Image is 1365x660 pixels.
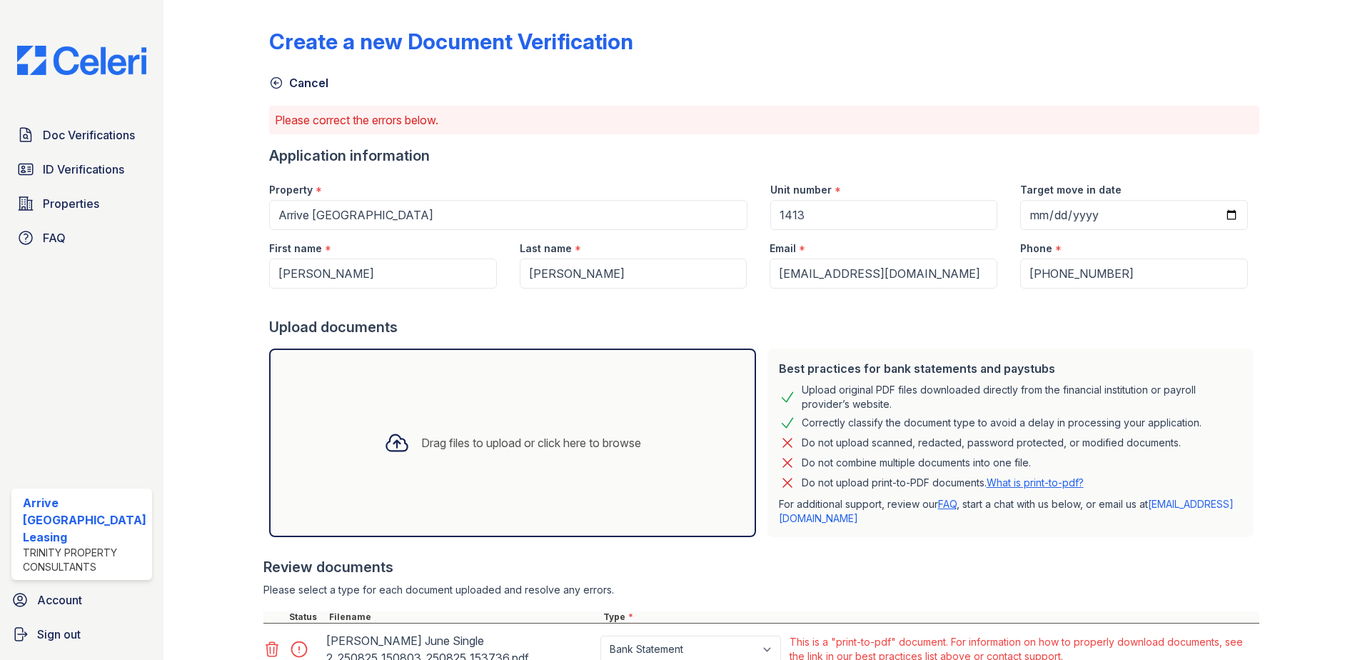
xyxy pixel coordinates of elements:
[263,557,1260,577] div: Review documents
[938,498,957,510] a: FAQ
[1020,183,1122,197] label: Target move in date
[770,183,832,197] label: Unit number
[43,126,135,144] span: Doc Verifications
[286,611,326,623] div: Status
[263,583,1260,597] div: Please select a type for each document uploaded and resolve any errors.
[275,111,1254,129] p: Please correct the errors below.
[987,476,1084,489] a: What is print-to-pdf?
[269,317,1260,337] div: Upload documents
[6,620,158,649] a: Sign out
[11,121,152,149] a: Doc Verifications
[600,611,1260,623] div: Type
[770,241,796,256] label: Email
[6,46,158,75] img: CE_Logo_Blue-a8612792a0a2168367f1c8372b55b34899dd931a85d93a1a3d3e32e68fde9ad4.png
[802,383,1243,411] div: Upload original PDF files downloaded directly from the financial institution or payroll provider’...
[326,611,600,623] div: Filename
[11,155,152,184] a: ID Verifications
[43,161,124,178] span: ID Verifications
[269,146,1260,166] div: Application information
[11,189,152,218] a: Properties
[43,195,99,212] span: Properties
[520,241,572,256] label: Last name
[1020,241,1052,256] label: Phone
[37,591,82,609] span: Account
[802,454,1031,471] div: Do not combine multiple documents into one file.
[802,434,1181,451] div: Do not upload scanned, redacted, password protected, or modified documents.
[421,434,641,451] div: Drag files to upload or click here to browse
[269,183,313,197] label: Property
[43,229,66,246] span: FAQ
[269,29,633,54] div: Create a new Document Verification
[802,476,1084,490] p: Do not upload print-to-PDF documents.
[11,224,152,252] a: FAQ
[779,360,1243,377] div: Best practices for bank statements and paystubs
[37,626,81,643] span: Sign out
[23,546,146,574] div: Trinity Property Consultants
[269,241,322,256] label: First name
[269,74,328,91] a: Cancel
[802,414,1202,431] div: Correctly classify the document type to avoid a delay in processing your application.
[6,586,158,614] a: Account
[779,497,1243,526] p: For additional support, review our , start a chat with us below, or email us at
[23,494,146,546] div: Arrive [GEOGRAPHIC_DATA] Leasing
